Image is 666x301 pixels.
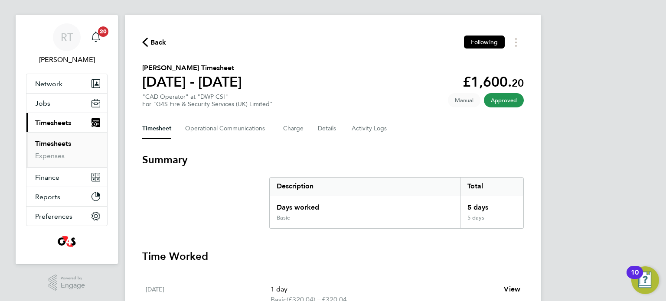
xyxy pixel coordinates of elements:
[98,26,108,37] span: 20
[61,32,73,43] span: RT
[142,118,171,139] button: Timesheet
[512,77,524,89] span: 20
[142,249,524,263] h3: Time Worked
[26,23,108,65] a: RT[PERSON_NAME]
[35,99,50,107] span: Jobs
[270,195,460,214] div: Days worked
[352,118,388,139] button: Activity Logs
[270,178,460,195] div: Description
[460,214,523,228] div: 5 days
[26,55,108,65] span: Richard Thornton
[504,285,520,293] span: View
[142,37,166,48] button: Back
[26,94,107,113] button: Jobs
[26,74,107,93] button: Network
[464,36,505,49] button: Following
[318,118,338,139] button: Details
[35,212,72,220] span: Preferences
[471,38,498,46] span: Following
[463,74,524,90] app-decimal: £1,600.
[150,37,166,48] span: Back
[87,23,104,51] a: 20
[142,93,273,108] div: "CAD Operator" at "DWP CSI"
[26,113,107,132] button: Timesheets
[631,272,639,284] div: 10
[484,93,524,107] span: This timesheet has been approved.
[35,193,60,201] span: Reports
[26,235,108,249] a: Go to home page
[16,15,118,264] nav: Main navigation
[56,235,78,249] img: g4sssuk-logo-retina.png
[460,195,523,214] div: 5 days
[142,73,242,91] h1: [DATE] - [DATE]
[26,207,107,226] button: Preferences
[504,284,520,295] a: View
[269,177,524,229] div: Summary
[35,152,65,160] a: Expenses
[26,132,107,167] div: Timesheets
[283,118,304,139] button: Charge
[448,93,480,107] span: This timesheet was manually created.
[631,266,659,294] button: Open Resource Center, 10 new notifications
[35,139,71,148] a: Timesheets
[61,282,85,289] span: Engage
[460,178,523,195] div: Total
[142,153,524,167] h3: Summary
[271,284,497,295] p: 1 day
[61,275,85,282] span: Powered by
[26,187,107,206] button: Reports
[26,168,107,187] button: Finance
[49,275,85,291] a: Powered byEngage
[35,80,62,88] span: Network
[277,214,290,221] div: Basic
[185,118,269,139] button: Operational Communications
[35,119,71,127] span: Timesheets
[35,173,59,181] span: Finance
[142,63,242,73] h2: [PERSON_NAME] Timesheet
[508,36,524,49] button: Timesheets Menu
[142,100,273,108] div: For "G4S Fire & Security Services (UK) Limited"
